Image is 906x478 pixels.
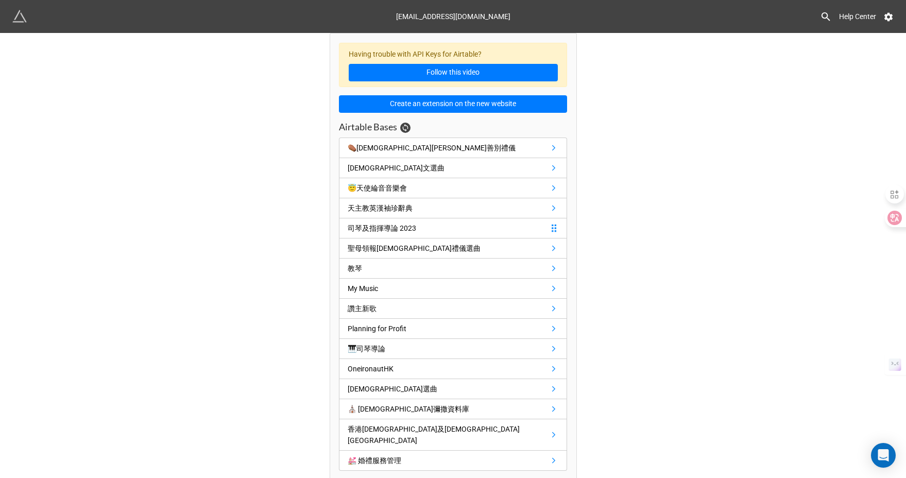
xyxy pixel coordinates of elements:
[348,423,545,446] div: 香港[DEMOGRAPHIC_DATA]及[DEMOGRAPHIC_DATA][GEOGRAPHIC_DATA]
[348,162,445,174] div: [DEMOGRAPHIC_DATA]文選曲
[348,182,407,194] div: 😇天使綸音音樂會
[348,403,469,415] div: ⛪️ [DEMOGRAPHIC_DATA]彌撒資料庫
[339,379,567,399] a: [DEMOGRAPHIC_DATA]選曲
[339,359,567,379] a: OneironautHK
[348,283,378,294] div: My Music
[348,323,406,334] div: Planning for Profit
[339,43,567,88] div: Having trouble with API Keys for Airtable?
[339,299,567,319] a: 讚主新歌
[348,455,401,466] div: 💒 婚禮服務管理
[339,419,567,451] a: 香港[DEMOGRAPHIC_DATA]及[DEMOGRAPHIC_DATA][GEOGRAPHIC_DATA]
[348,243,481,254] div: 聖母領報[DEMOGRAPHIC_DATA]禮儀選曲
[339,259,567,279] a: 教琴
[339,218,567,238] a: 司琴及指揮導論 2023
[339,339,567,359] a: 🎹司琴導論
[871,443,896,468] div: Open Intercom Messenger
[339,158,567,178] a: [DEMOGRAPHIC_DATA]文選曲
[348,223,416,234] div: 司琴及指揮導論 2023
[339,238,567,259] a: 聖母領報[DEMOGRAPHIC_DATA]禮儀選曲
[348,202,413,214] div: 天主教英漢袖珍辭典
[339,121,397,133] h3: Airtable Bases
[348,263,362,274] div: 教琴
[348,303,377,314] div: 讚主新歌
[339,178,567,198] a: 😇天使綸音音樂會
[349,64,558,81] a: Follow this video
[348,343,385,354] div: 🎹司琴導論
[348,383,437,395] div: [DEMOGRAPHIC_DATA]選曲
[339,451,567,471] a: 💒 婚禮服務管理
[396,7,510,26] div: [EMAIL_ADDRESS][DOMAIN_NAME]
[832,7,883,26] a: Help Center
[339,95,567,113] button: Create an extension on the new website
[339,198,567,218] a: 天主教英漢袖珍辭典
[400,123,411,133] a: Sync Base Structure
[348,142,516,153] div: ⚰️[DEMOGRAPHIC_DATA][PERSON_NAME]善別禮儀
[339,138,567,158] a: ⚰️[DEMOGRAPHIC_DATA][PERSON_NAME]善別禮儀
[339,319,567,339] a: Planning for Profit
[339,399,567,419] a: ⛪️ [DEMOGRAPHIC_DATA]彌撒資料庫
[339,279,567,299] a: My Music
[12,9,27,24] img: miniextensions-icon.73ae0678.png
[348,363,394,374] div: OneironautHK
